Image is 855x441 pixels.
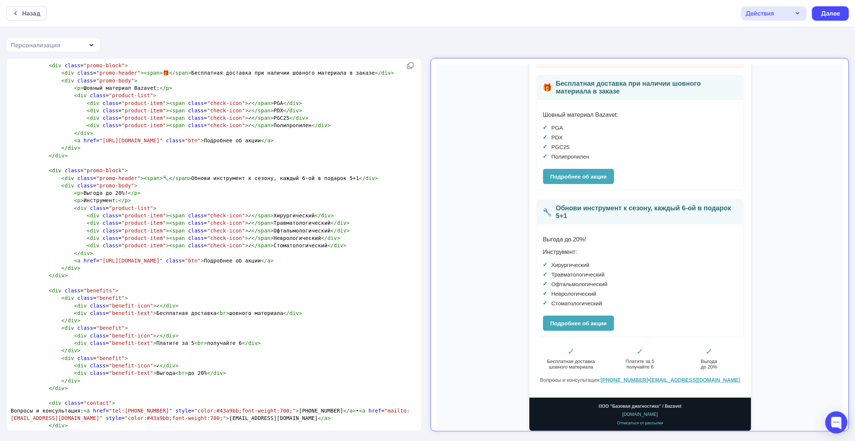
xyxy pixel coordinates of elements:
[258,100,270,106] span: span
[90,250,93,256] span: >
[49,153,55,159] span: </
[334,242,343,248] span: div
[74,190,77,196] span: <
[258,108,270,113] span: span
[11,62,128,68] span: =
[299,100,302,106] span: >
[188,122,204,128] span: class
[74,250,80,256] span: </
[77,190,81,196] span: p
[166,122,172,128] span: ><
[251,115,258,121] span: </
[245,228,248,234] span: >
[172,235,185,241] span: span
[160,85,166,91] span: </
[11,228,350,234] span: = = ✓ Офтальмологический
[188,220,204,226] span: class
[122,108,166,113] span: "product-item"
[207,235,245,241] span: "check-icon"
[251,100,258,106] span: </
[169,70,176,76] span: </
[245,122,248,128] span: >
[11,85,172,91] span: Шовный материал Bazavet:
[65,175,74,181] span: div
[166,258,182,264] span: class
[185,138,201,143] span: "btn"
[346,220,350,226] span: >
[74,92,77,98] span: <
[207,100,245,106] span: "check-icon"
[77,175,93,181] span: class
[96,175,140,181] span: "promo-header"
[153,92,157,98] span: >
[96,70,140,76] span: "promo-header"
[65,183,74,189] span: div
[106,69,111,76] span: ✓
[321,235,328,241] span: </
[11,115,309,121] span: = = ✓ PGC25
[87,242,90,248] span: <
[337,220,347,226] span: div
[96,78,134,84] span: "promo-body"
[77,85,81,91] span: p
[337,235,340,241] span: >
[245,220,248,226] span: >
[84,62,125,68] span: "promo-block"
[315,213,321,218] span: </
[180,356,226,361] a: Отписаться от рассылки
[103,122,119,128] span: class
[160,175,163,181] span: >
[11,70,394,76] span: = 🎁 Бесплатная доставка при наличии шовного материала в заказе
[328,122,331,128] span: >
[188,213,204,218] span: class
[106,216,111,223] span: ✓
[61,175,65,181] span: <
[271,258,274,264] span: >
[106,60,111,67] span: ✓
[271,213,274,218] span: >
[251,122,258,128] span: </
[106,60,301,67] div: PGA
[125,62,128,68] span: >
[87,108,90,113] span: <
[172,228,185,234] span: span
[271,115,274,121] span: >
[271,108,274,113] span: >
[337,228,347,234] span: div
[343,242,347,248] span: >
[245,242,248,248] span: >
[245,115,248,121] span: >
[245,100,248,106] span: >
[258,115,270,121] span: span
[90,220,99,226] span: div
[106,207,111,213] span: ✓
[169,175,176,181] span: </
[106,251,177,267] a: Подробнее об акции
[134,78,138,84] span: >
[81,190,84,196] span: >
[258,220,270,226] span: span
[166,228,172,234] span: ><
[251,108,258,113] span: </
[318,122,328,128] span: div
[77,78,93,84] span: class
[11,138,274,143] span: = = Подробнее об акции
[185,347,221,353] a: [DOMAIN_NAME]
[122,235,166,241] span: "product-item"
[106,19,115,28] span: 🎁
[251,235,258,241] span: </
[106,184,301,191] p: Инструмент:
[90,130,93,136] span: >
[267,138,271,143] span: a
[213,313,303,319] a: [EMAIL_ADDRESS][DOMAIN_NAME]
[207,115,245,121] span: "check-icon"
[90,92,106,98] span: class
[90,242,99,248] span: div
[87,213,90,218] span: <
[207,122,245,128] span: "check-icon"
[106,69,301,76] div: PDX
[122,115,166,121] span: "product-item"
[77,205,87,211] span: div
[74,85,77,91] span: <
[22,9,40,18] div: Назад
